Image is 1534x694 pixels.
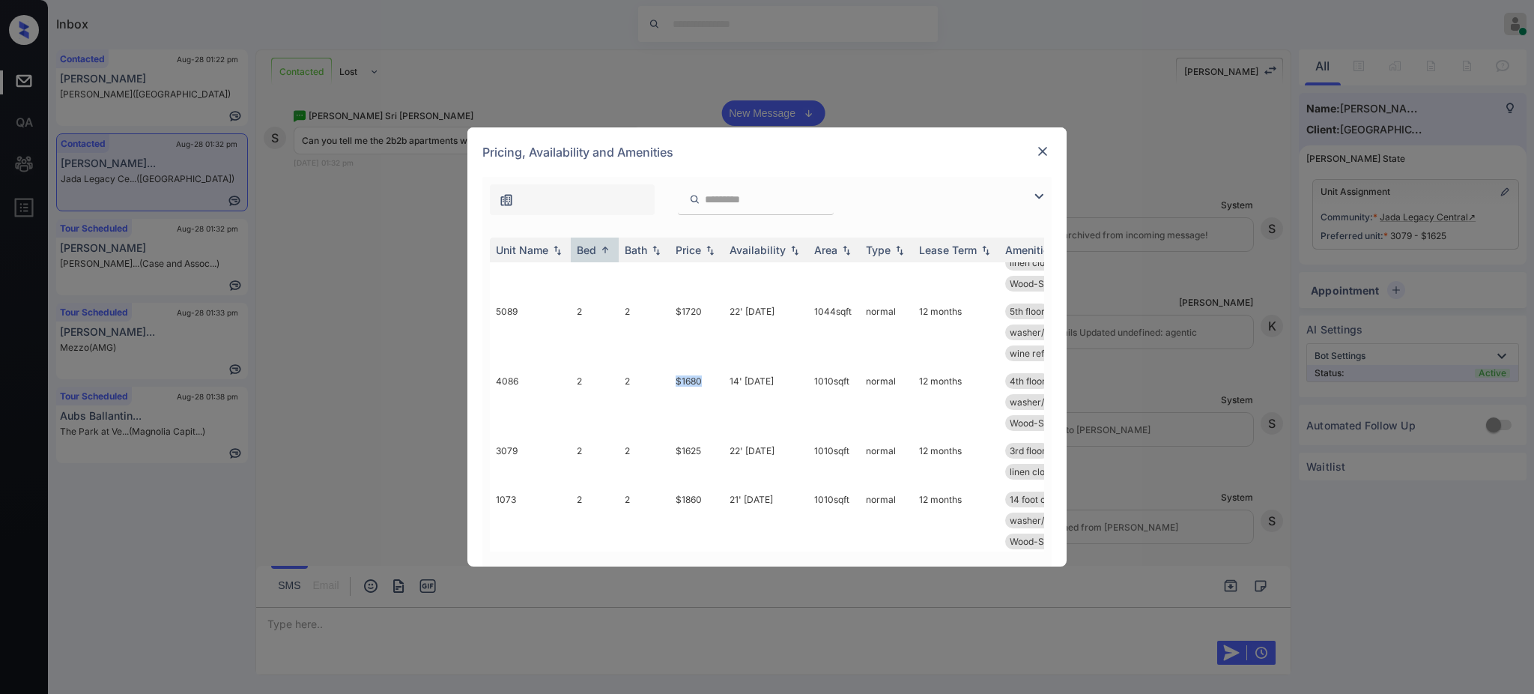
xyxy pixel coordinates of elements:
td: 12 months [913,486,999,555]
td: $1860 [670,486,724,555]
img: sorting [892,245,907,256]
td: 5089 [490,298,571,367]
td: 1052 [490,228,571,298]
td: 12 months [913,228,999,298]
td: $1770 [670,228,724,298]
div: Pricing, Availability and Amenities [467,127,1067,177]
div: Unit Name [496,244,548,256]
img: close [1035,144,1050,159]
span: 5th floor [1010,306,1045,317]
td: 2 [571,228,619,298]
td: 22' [DATE] [724,437,808,486]
td: 2 [619,228,670,298]
td: 2 [571,437,619,486]
span: washer/dryer [1010,396,1067,408]
div: Availability [730,244,786,256]
img: sorting [550,245,565,256]
td: 4086 [490,367,571,437]
td: 2 [571,298,619,367]
img: sorting [787,245,802,256]
td: $1625 [670,437,724,486]
td: 2 [571,367,619,437]
span: 4th floor [1010,375,1046,387]
td: 3079 [490,437,571,486]
span: linen closet [1010,466,1058,477]
td: normal [860,486,913,555]
td: 1010 sqft [808,437,860,486]
img: sorting [703,245,718,256]
div: Bath [625,244,647,256]
img: sorting [598,244,613,256]
td: 2 [619,486,670,555]
span: Wood-Style Floo... [1010,278,1087,289]
td: 1010 sqft [808,367,860,437]
td: 1010 sqft [808,486,860,555]
td: 12 months [913,298,999,367]
span: Wood-Style Floo... [1010,417,1087,429]
td: $1680 [670,367,724,437]
td: 19' [DATE] [724,228,808,298]
img: sorting [839,245,854,256]
img: icon-zuma [689,193,700,206]
td: normal [860,437,913,486]
td: normal [860,228,913,298]
span: washer/dryer [1010,327,1067,338]
div: Amenities [1005,244,1055,256]
span: wine refrigerat... [1010,348,1079,359]
img: sorting [649,245,664,256]
td: 22' [DATE] [724,298,808,367]
td: normal [860,367,913,437]
td: 1044 sqft [808,298,860,367]
td: 2 [619,437,670,486]
td: 14' [DATE] [724,367,808,437]
span: Wood-Style Floo... [1010,536,1087,547]
td: 2 [619,298,670,367]
div: Price [676,244,701,256]
td: normal [860,298,913,367]
span: 14 foot ceiling... [1010,494,1075,505]
td: 21' [DATE] [724,486,808,555]
div: Type [866,244,891,256]
td: 2 [571,486,619,555]
img: icon-zuma [499,193,514,208]
td: 12 months [913,437,999,486]
div: Lease Term [919,244,977,256]
div: Bed [577,244,596,256]
td: 12 months [913,367,999,437]
span: 3rd floor [1010,445,1046,456]
td: 1073 [490,486,571,555]
div: Area [814,244,837,256]
span: washer/dryer [1010,515,1067,526]
img: sorting [978,245,993,256]
td: 1010 sqft [808,228,860,298]
td: 2 [619,367,670,437]
td: $1720 [670,298,724,367]
img: icon-zuma [1030,187,1048,205]
span: linen closet [1010,257,1058,268]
